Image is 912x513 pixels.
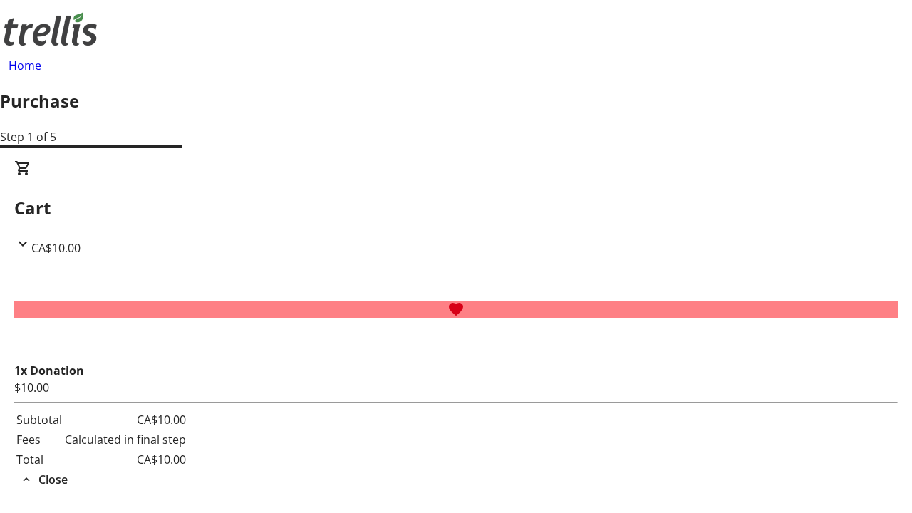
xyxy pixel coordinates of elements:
strong: 1x Donation [14,363,84,378]
td: CA$10.00 [64,450,187,469]
td: CA$10.00 [64,410,187,429]
td: Calculated in final step [64,430,187,449]
div: CartCA$10.00 [14,256,898,489]
h2: Cart [14,195,898,221]
td: Total [16,450,63,469]
div: CartCA$10.00 [14,160,898,256]
span: CA$10.00 [31,240,81,256]
span: Close [38,471,68,488]
td: Subtotal [16,410,63,429]
div: $10.00 [14,379,898,396]
td: Fees [16,430,63,449]
button: Close [14,471,73,488]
